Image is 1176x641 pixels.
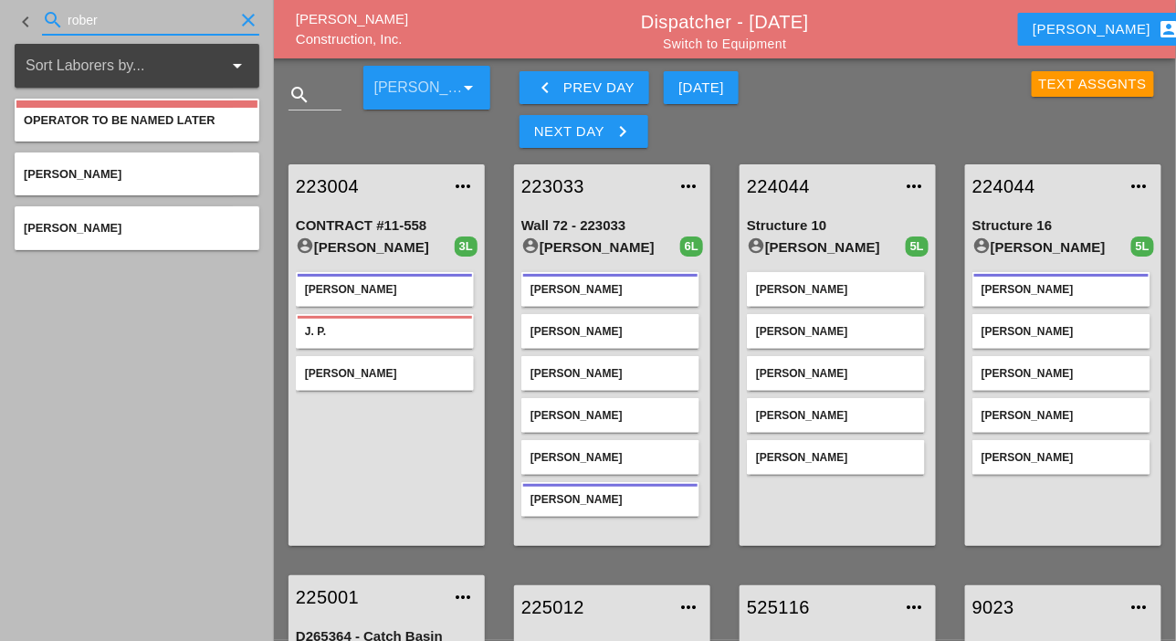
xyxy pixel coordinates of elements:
[756,407,916,424] div: [PERSON_NAME]
[680,236,703,257] div: 6L
[530,281,690,298] div: [PERSON_NAME]
[903,175,925,197] i: more_horiz
[677,596,699,618] i: more_horiz
[452,586,474,608] i: more_horiz
[747,236,906,258] div: [PERSON_NAME]
[972,215,1154,236] div: Structure 16
[747,594,892,621] a: 525116
[15,11,37,33] i: keyboard_arrow_left
[1129,175,1150,197] i: more_horiz
[296,583,441,611] a: 225001
[903,596,925,618] i: more_horiz
[1032,71,1155,97] button: Text Assgnts
[237,9,259,31] i: clear
[521,215,703,236] div: Wall 72 - 223033
[305,365,465,382] div: [PERSON_NAME]
[530,365,690,382] div: [PERSON_NAME]
[457,77,479,99] i: arrow_drop_down
[521,236,540,255] i: account_circle
[972,594,1118,621] a: 9023
[296,236,455,258] div: [PERSON_NAME]
[520,71,649,104] button: Prev Day
[452,175,474,197] i: more_horiz
[24,167,121,181] span: [PERSON_NAME]
[296,215,478,236] div: CONTRACT #11-558
[678,78,724,99] div: [DATE]
[226,55,248,77] i: arrow_drop_down
[534,121,634,142] div: Next Day
[296,236,314,255] i: account_circle
[906,236,929,257] div: 5L
[305,281,465,298] div: [PERSON_NAME]
[756,449,916,466] div: [PERSON_NAME]
[24,113,215,127] span: Operator to be named Later
[530,449,690,466] div: [PERSON_NAME]
[24,221,121,235] span: [PERSON_NAME]
[612,121,634,142] i: keyboard_arrow_right
[982,365,1141,382] div: [PERSON_NAME]
[305,323,465,340] div: J. P.
[521,236,680,258] div: [PERSON_NAME]
[296,173,441,200] a: 223004
[982,407,1141,424] div: [PERSON_NAME]
[756,281,916,298] div: [PERSON_NAME]
[521,173,667,200] a: 223033
[289,84,310,106] i: search
[664,71,739,104] button: [DATE]
[534,77,635,99] div: Prev Day
[1039,74,1148,95] div: Text Assgnts
[521,594,667,621] a: 225012
[972,236,1131,258] div: [PERSON_NAME]
[641,12,809,32] a: Dispatcher - [DATE]
[982,281,1141,298] div: [PERSON_NAME]
[1131,236,1154,257] div: 5L
[982,449,1141,466] div: [PERSON_NAME]
[455,236,478,257] div: 3L
[972,173,1118,200] a: 224044
[756,323,916,340] div: [PERSON_NAME]
[42,9,64,31] i: search
[756,365,916,382] div: [PERSON_NAME]
[530,407,690,424] div: [PERSON_NAME]
[747,173,892,200] a: 224044
[982,323,1141,340] div: [PERSON_NAME]
[530,323,690,340] div: [PERSON_NAME]
[534,77,556,99] i: keyboard_arrow_left
[296,11,408,47] a: [PERSON_NAME] Construction, Inc.
[663,37,786,51] a: Switch to Equipment
[520,115,648,148] button: Next Day
[747,215,929,236] div: Structure 10
[530,491,690,508] div: [PERSON_NAME]
[1129,596,1150,618] i: more_horiz
[747,236,765,255] i: account_circle
[972,236,991,255] i: account_circle
[677,175,699,197] i: more_horiz
[68,5,234,35] input: Search for laborer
